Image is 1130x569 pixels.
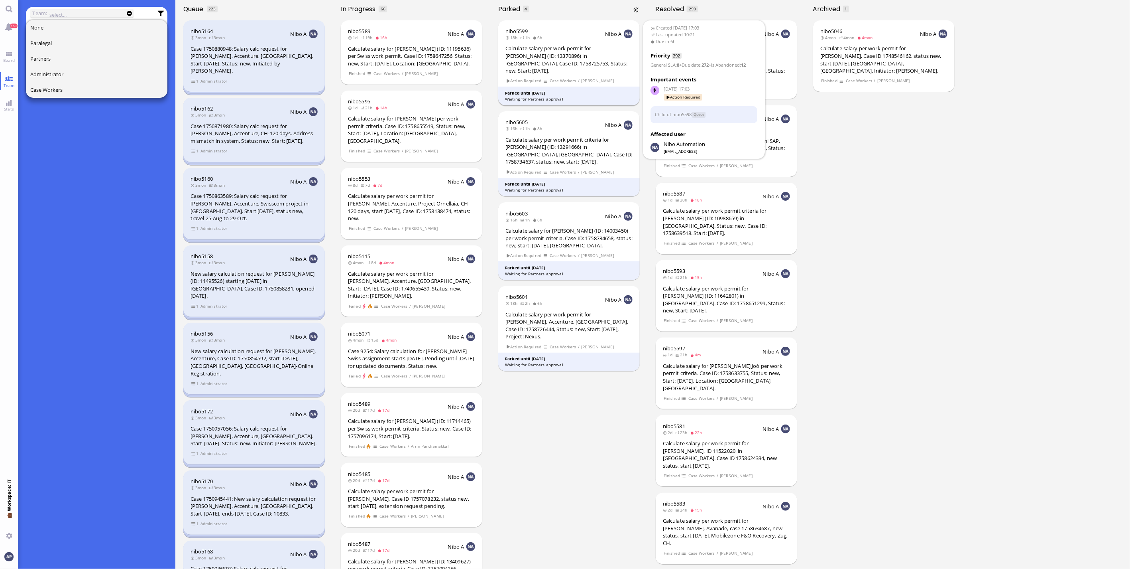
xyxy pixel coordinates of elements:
span: 21h [675,275,690,280]
span: Case Workers [688,162,715,169]
span: Administrator [200,225,228,232]
a: nibo5597 [663,345,685,352]
span: Queue [183,4,206,14]
span: : [709,62,746,68]
span: Finished [663,240,680,247]
a: nibo5487 [348,540,370,547]
span: General SLA [650,62,676,68]
span: 8h [533,217,545,223]
span: / [716,162,719,169]
div: Parked until [DATE] [505,265,633,271]
span: view 1 items [191,303,199,310]
span: nibo5583 [663,500,685,507]
span: Administrator [200,303,228,310]
span: : [650,62,679,68]
span: 3mon [209,112,227,118]
span: Team [2,83,17,88]
span: Action Required [506,77,542,84]
span: Nibo A [763,115,779,122]
span: nibo5168 [191,548,213,555]
span: Is Abandoned [711,62,740,68]
span: view 1 items [191,450,199,457]
span: Finished [663,395,680,402]
span: 20d [348,407,363,413]
span: [PERSON_NAME] [405,70,438,77]
span: [EMAIL_ADDRESS] [664,148,705,154]
span: + [709,62,711,68]
span: [PERSON_NAME] [877,77,910,84]
span: Case Workers [381,303,408,310]
img: NA [466,472,475,481]
span: nibo5071 [348,330,370,337]
span: nibo5160 [191,175,213,182]
a: nibo5172 [191,408,213,415]
span: 1h [520,126,533,131]
span: Created [DATE] 17:03 [650,25,758,32]
span: 160 [10,24,18,28]
a: nibo5589 [348,28,370,35]
div: Calculate salary per work permit for [PERSON_NAME], Case ID 1748546162, status new, start [DATE],... [820,45,947,74]
span: Nibo A [291,178,307,185]
span: view 1 items [191,78,199,85]
span: Nibo A [763,270,779,277]
span: 8d [366,260,379,265]
span: 16h [375,35,390,40]
a: nibo5046 [820,28,843,35]
img: NA [781,269,790,278]
span: view 1 items [191,148,199,154]
span: 4mon [839,35,857,40]
span: 1 [845,6,847,12]
span: Nibo A [291,30,307,38]
img: NA [781,347,790,356]
span: Board [1,57,17,63]
span: Case Workers [30,86,63,93]
div: Waiting for Partners approval [505,187,633,193]
span: Case Workers [688,240,715,247]
span: 66 [381,6,385,12]
img: NA [309,107,318,116]
span: Case Workers [373,70,400,77]
img: NA [309,480,318,488]
span: / [578,77,580,84]
span: Stats [2,106,16,112]
span: + [679,62,682,68]
span: Nibo A [920,30,937,38]
img: NA [781,502,790,511]
button: Case Workers [26,82,168,98]
span: Nibo A [448,255,464,263]
span: 3mon [191,35,209,40]
span: 16h [505,126,520,131]
span: Partners [30,55,51,62]
button: Partners [26,51,168,67]
span: Action Required [664,94,702,101]
span: Case Workers [845,77,873,84]
img: NA [309,410,318,419]
span: [PERSON_NAME] [581,344,614,350]
span: 4mon [379,260,397,265]
img: NA [466,402,475,411]
span: 18h [690,197,705,203]
span: 4mon [348,337,366,343]
span: Nibo A [448,101,464,108]
span: 1d [663,197,675,203]
div: Calculate salary per work permit for [PERSON_NAME] (ID: 11642801) in [GEOGRAPHIC_DATA]. Case ID: ... [663,285,790,314]
span: Nibo A [448,30,464,38]
a: nibo5601 [505,293,528,300]
div: Calculate salary for [PERSON_NAME] (ID: 11195636) per Swiss work permit. Case ID: 1758647256, Sta... [348,45,475,67]
h3: Important events [650,76,758,84]
span: Administrator [200,148,228,154]
span: 6h [533,300,545,306]
div: Calculate salary for [PERSON_NAME] per work permit criteria. Case ID: 1758655519, Status: new, St... [348,115,475,144]
a: Child of nibo5598 [655,111,692,117]
span: 292 [672,53,682,59]
div: Calculate salary per work permit for [PERSON_NAME], Accenture, [GEOGRAPHIC_DATA]. Case ID: 175872... [505,311,633,340]
a: nibo5489 [348,400,370,407]
span: 4mon [348,260,366,265]
span: 4m [690,352,704,358]
span: 3mon [191,112,209,118]
span: / [716,240,719,247]
a: nibo5599 [505,28,528,35]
